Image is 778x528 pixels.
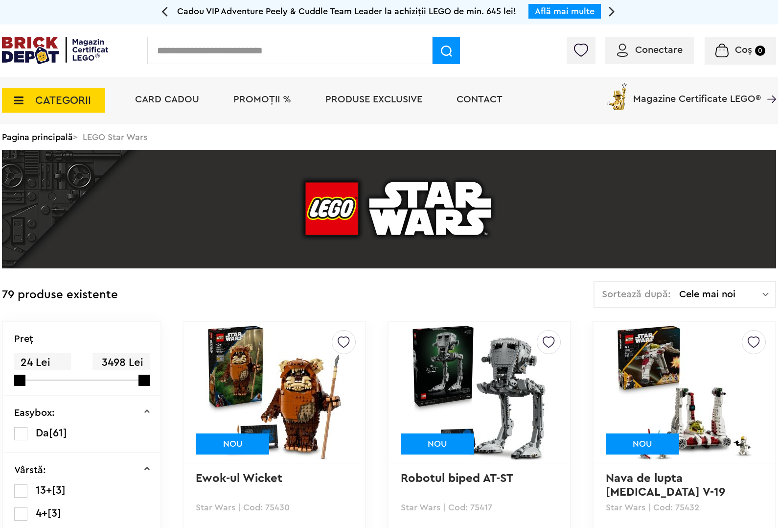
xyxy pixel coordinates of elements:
p: Preţ [14,334,33,344]
span: 13+ [36,485,52,496]
p: Star Wars | Cod: 75432 [606,503,763,512]
a: Află mai multe [535,7,595,16]
span: Cele mai noi [679,289,762,299]
span: [3] [47,508,61,519]
img: Ewok-ul Wicket [206,324,343,461]
span: Conectare [635,45,683,55]
div: NOU [401,433,474,455]
div: NOU [606,433,679,455]
span: Cadou VIP Adventure Peely & Cuddle Team Leader la achiziții LEGO de min. 645 lei! [177,7,516,16]
div: > LEGO Star Wars [2,124,776,150]
span: Sortează după: [602,289,671,299]
small: 0 [755,46,765,56]
span: Da [36,428,49,438]
div: NOU [196,433,269,455]
span: Coș [735,45,752,55]
span: [3] [52,485,66,496]
span: 4+ [36,508,47,519]
a: Pagina principală [2,133,73,142]
img: Robotul biped AT-ST [411,324,548,461]
img: Nava de lupta stelara V-19 Torrent [616,324,753,461]
p: Star Wars | Cod: 75417 [401,503,558,512]
a: Magazine Certificate LEGO® [761,81,776,91]
span: Magazine Certificate LEGO® [633,81,761,104]
a: Robotul biped AT-ST [401,473,513,484]
span: CATEGORII [35,95,91,106]
p: Easybox: [14,408,55,418]
p: Star Wars | Cod: 75430 [196,503,353,512]
a: Conectare [617,45,683,55]
span: 3498 Lei [92,353,149,372]
a: Card Cadou [135,95,199,104]
img: LEGO Star Wars [2,150,776,268]
div: 79 produse existente [2,281,118,309]
a: PROMOȚII % [233,95,291,104]
a: Ewok-ul Wicket [196,473,282,484]
a: Contact [457,95,503,104]
span: 24 Lei [14,353,71,372]
span: [61] [49,428,67,438]
p: Vârstă: [14,465,46,475]
a: Nava de lupta [MEDICAL_DATA] V-19 Torrent [606,473,728,512]
a: Produse exclusive [325,95,422,104]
